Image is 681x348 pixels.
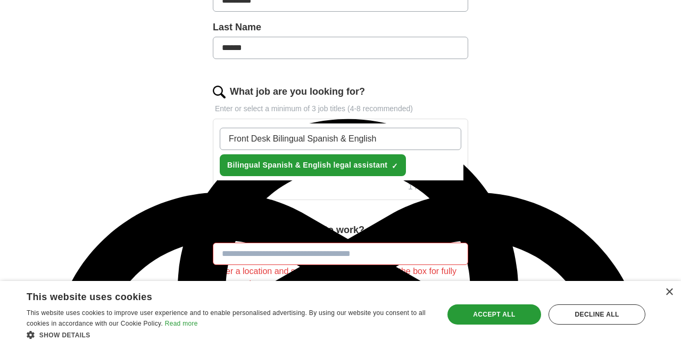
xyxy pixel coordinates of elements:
div: Show details [27,329,431,340]
div: Decline all [549,304,645,325]
div: Accept all [447,304,541,325]
span: ✓ [392,162,398,170]
div: Close [665,288,673,296]
a: Read more, opens a new window [165,320,198,327]
span: Show details [39,332,90,339]
div: This website uses cookies [27,287,405,303]
label: Last Name [213,20,468,35]
span: This website uses cookies to improve user experience and to enable personalised advertising. By u... [27,309,426,327]
label: What job are you looking for? [230,85,365,99]
p: Enter or select a minimum of 3 job titles (4-8 recommended) [213,103,468,114]
span: Bilingual Spanish & English legal assistant [227,160,387,171]
input: Type a job title and press enter [220,128,461,150]
img: search.png [213,86,226,98]
div: 1 / 10 selected [408,180,463,195]
button: Bilingual Spanish & English legal assistant✓ [220,154,406,176]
